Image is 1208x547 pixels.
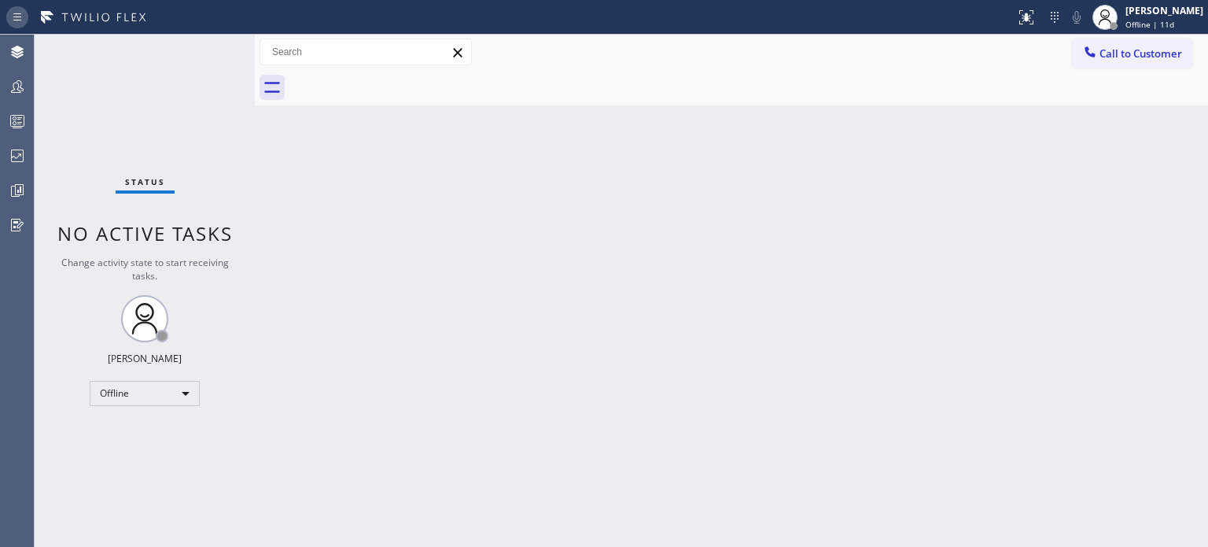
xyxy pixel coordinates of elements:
span: Offline | 11d [1125,19,1174,30]
input: Search [260,39,471,65]
span: Call to Customer [1099,46,1182,61]
button: Mute [1066,6,1088,28]
div: [PERSON_NAME] [108,352,182,365]
div: Offline [90,381,200,406]
span: Status [125,176,165,187]
span: Change activity state to start receiving tasks. [61,256,229,283]
div: [PERSON_NAME] [1125,4,1203,17]
span: No active tasks [57,220,233,246]
button: Call to Customer [1072,39,1192,68]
